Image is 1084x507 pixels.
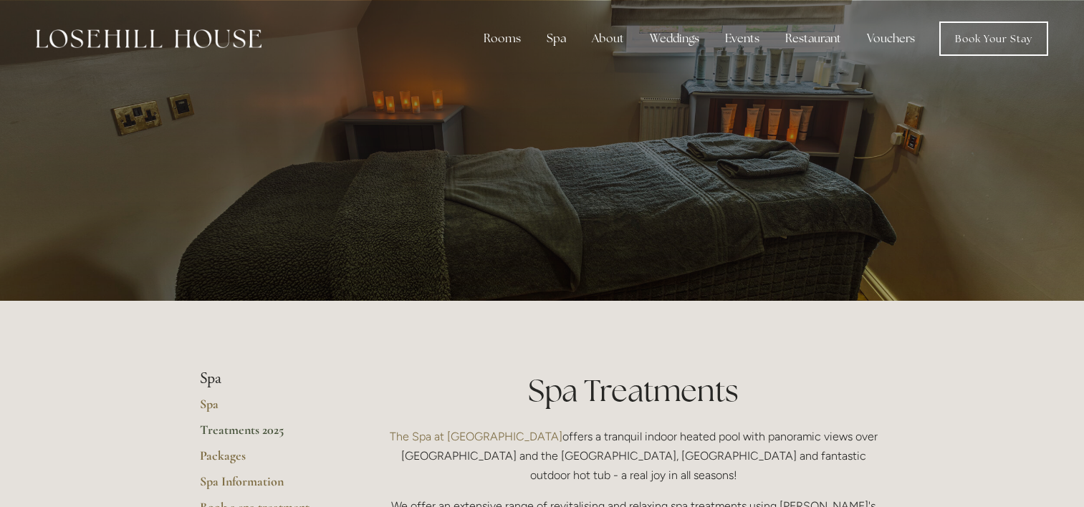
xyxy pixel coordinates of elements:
[580,24,635,53] div: About
[939,21,1048,56] a: Book Your Stay
[36,29,262,48] img: Losehill House
[200,448,337,473] a: Packages
[774,24,853,53] div: Restaurant
[383,427,885,486] p: offers a tranquil indoor heated pool with panoramic views over [GEOGRAPHIC_DATA] and the [GEOGRAP...
[390,430,562,443] a: The Spa at [GEOGRAPHIC_DATA]
[200,370,337,388] li: Spa
[535,24,577,53] div: Spa
[638,24,711,53] div: Weddings
[383,370,885,412] h1: Spa Treatments
[200,396,337,422] a: Spa
[855,24,926,53] a: Vouchers
[714,24,771,53] div: Events
[472,24,532,53] div: Rooms
[200,473,337,499] a: Spa Information
[200,422,337,448] a: Treatments 2025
